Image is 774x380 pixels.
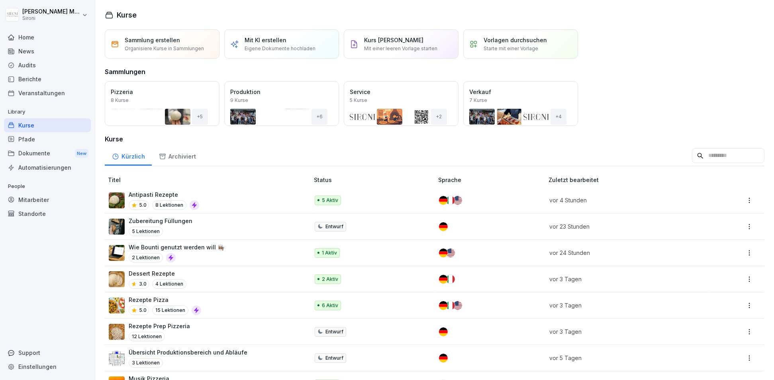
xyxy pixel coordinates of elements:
img: de.svg [439,249,448,257]
div: + 5 [192,109,208,125]
p: 3 Lektionen [129,358,163,368]
p: 2 Aktiv [322,276,338,283]
div: Standorte [4,207,91,221]
p: 15 Lektionen [152,306,188,315]
img: us.svg [453,301,462,310]
p: Rezepte Pizza [129,296,201,304]
img: bqcw87wt3eaim098drrkbvff.png [109,245,125,261]
img: it.svg [446,196,455,205]
p: vor 5 Tagen [549,354,700,362]
p: 9 Kurse [230,97,248,104]
p: vor 3 Tagen [549,275,700,283]
a: Berichte [4,72,91,86]
a: Pizzeria8 Kurse+5 [105,81,219,126]
a: Veranstaltungen [4,86,91,100]
p: Sprache [438,176,545,184]
p: Dessert Rezepte [129,269,186,278]
img: pak3lu93rb7wwt42kbfr1gbm.png [109,192,125,208]
p: 5.0 [139,307,147,314]
p: vor 4 Stunden [549,196,700,204]
p: Entwurf [325,355,343,362]
p: 5.0 [139,202,147,209]
a: Verkauf7 Kurse+4 [463,81,578,126]
p: vor 24 Stunden [549,249,700,257]
img: de.svg [439,275,448,284]
a: News [4,44,91,58]
a: Archiviert [152,145,203,166]
p: vor 3 Tagen [549,301,700,309]
p: 7 Kurse [469,97,487,104]
div: New [75,149,88,158]
img: tz25f0fmpb70tuguuhxz5i1d.png [109,298,125,313]
p: 5 Lektionen [129,227,163,236]
p: 8 Kurse [111,97,129,104]
p: Sammlung erstellen [125,36,180,44]
img: it.svg [446,275,455,284]
p: Wie Bounti genutzt werden will 👩🏽‍🍳 [129,243,224,251]
p: Produktion [230,88,333,96]
p: vor 23 Stunden [549,222,700,231]
div: Audits [4,58,91,72]
p: 8 Lektionen [152,200,186,210]
p: Pizzeria [111,88,214,96]
p: Zuletzt bearbeitet [549,176,709,184]
p: Mit KI erstellen [245,36,286,44]
h3: Sammlungen [105,67,145,76]
p: 2 Lektionen [129,253,163,262]
img: de.svg [439,301,448,310]
div: + 2 [431,109,447,125]
p: Verkauf [469,88,572,96]
p: [PERSON_NAME] Malec [22,8,80,15]
img: t8ry6q6yg4tyn67dbydlhqpn.png [109,324,125,340]
img: it.svg [446,301,455,310]
div: Automatisierungen [4,161,91,174]
p: Zubereitung Füllungen [129,217,192,225]
p: Rezepte Prep Pizzeria [129,322,190,330]
p: Kurs [PERSON_NAME] [364,36,423,44]
p: 5 Kurse [350,97,367,104]
p: vor 3 Tagen [549,327,700,336]
a: Home [4,30,91,44]
a: Service5 Kurse+2 [344,81,459,126]
p: Antipasti Rezepte [129,190,199,199]
p: 4 Lektionen [152,279,186,289]
p: Organisiere Kurse in Sammlungen [125,45,204,52]
a: Produktion9 Kurse+6 [224,81,339,126]
p: People [4,180,91,193]
img: de.svg [439,222,448,231]
p: Service [350,88,453,96]
p: Library [4,106,91,118]
div: + 4 [551,109,566,125]
p: Starte mit einer Vorlage [484,45,538,52]
div: Dokumente [4,146,91,161]
p: Mit einer leeren Vorlage starten [364,45,437,52]
a: Mitarbeiter [4,193,91,207]
img: de.svg [439,196,448,205]
p: Entwurf [325,328,343,335]
img: de.svg [439,354,448,362]
a: Einstellungen [4,360,91,374]
p: 1 Aktiv [322,249,337,257]
div: Kürzlich [105,145,152,166]
p: Titel [108,176,311,184]
div: Support [4,346,91,360]
p: Übersicht Produktionsbereich und Abläufe [129,348,247,356]
p: Vorlagen durchsuchen [484,36,547,44]
p: 6 Aktiv [322,302,338,309]
p: Status [314,176,435,184]
div: + 6 [312,109,327,125]
div: Kurse [4,118,91,132]
img: de.svg [439,327,448,336]
p: 12 Lektionen [129,332,165,341]
a: Pfade [4,132,91,146]
img: fr9tmtynacnbc68n3kf2tpkd.png [109,271,125,287]
p: Eigene Dokumente hochladen [245,45,315,52]
h3: Kurse [105,134,764,144]
p: Entwurf [325,223,343,230]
